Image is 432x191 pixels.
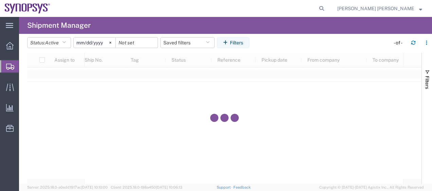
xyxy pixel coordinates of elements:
input: Not set [116,38,158,48]
span: Marilia de Melo Fernandes [337,5,414,12]
button: Filters [217,37,249,48]
button: Status:Active [27,37,71,48]
img: logo [5,3,50,14]
a: Support [217,185,234,189]
span: Filters [425,76,430,89]
h4: Shipment Manager [27,17,91,34]
button: Saved filters [160,37,215,48]
span: [DATE] 10:10:00 [81,185,108,189]
input: Not set [74,38,115,48]
span: Active [45,40,59,45]
div: - of - [394,39,406,46]
span: Client: 2025.18.0-198a450 [111,185,182,189]
span: Copyright © [DATE]-[DATE] Agistix Inc., All Rights Reserved [319,185,424,190]
a: Feedback [233,185,251,189]
span: Server: 2025.18.0-a0edd1917ac [27,185,108,189]
button: [PERSON_NAME] [PERSON_NAME] [337,4,422,13]
span: [DATE] 10:06:13 [156,185,182,189]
